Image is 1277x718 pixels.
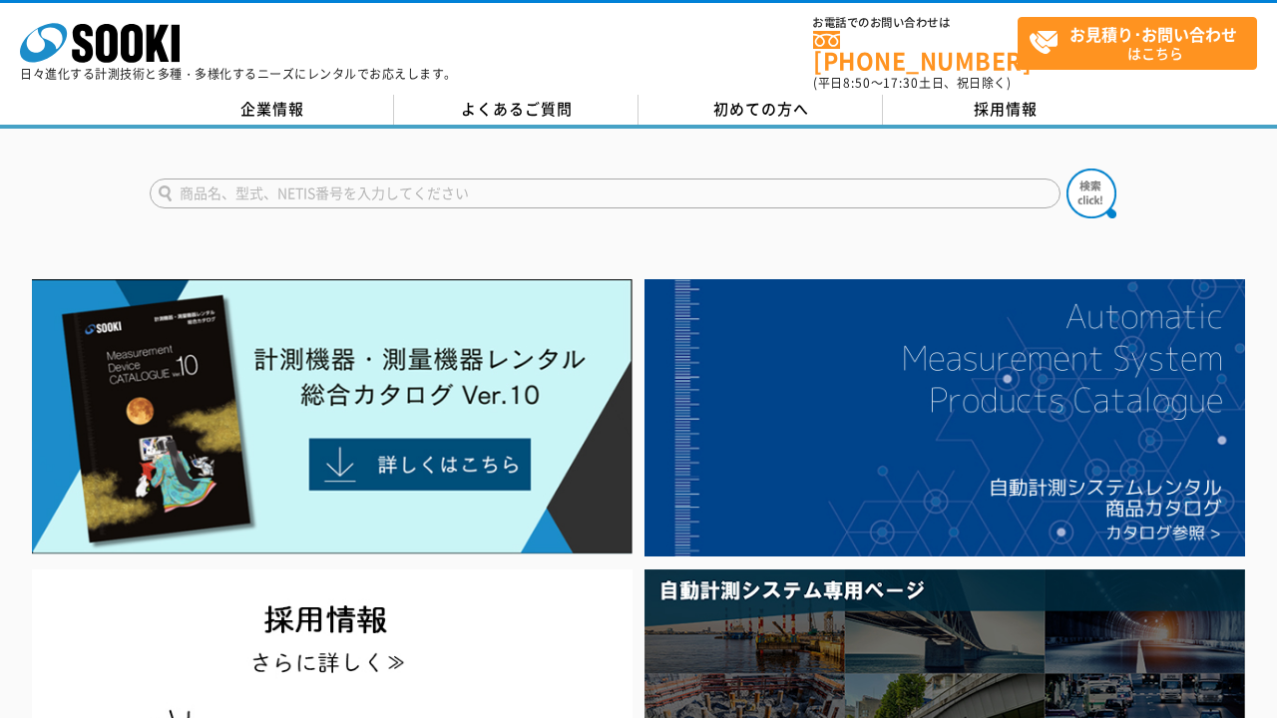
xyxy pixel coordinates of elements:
[1066,169,1116,218] img: btn_search.png
[813,17,1018,29] span: お電話でのお問い合わせは
[843,74,871,92] span: 8:50
[150,179,1061,208] input: 商品名、型式、NETIS番号を入力してください
[150,95,394,125] a: 企業情報
[1029,18,1256,68] span: はこちら
[883,74,919,92] span: 17:30
[32,279,633,554] img: Catalog Ver10
[638,95,883,125] a: 初めての方へ
[1018,17,1257,70] a: お見積り･お問い合わせはこちら
[713,98,809,120] span: 初めての方へ
[394,95,638,125] a: よくあるご質問
[813,31,1018,72] a: [PHONE_NUMBER]
[883,95,1127,125] a: 採用情報
[1069,22,1237,46] strong: お見積り･お問い合わせ
[644,279,1245,556] img: 自動計測システムカタログ
[813,74,1011,92] span: (平日 ～ 土日、祝日除く)
[20,68,457,80] p: 日々進化する計測技術と多種・多様化するニーズにレンタルでお応えします。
